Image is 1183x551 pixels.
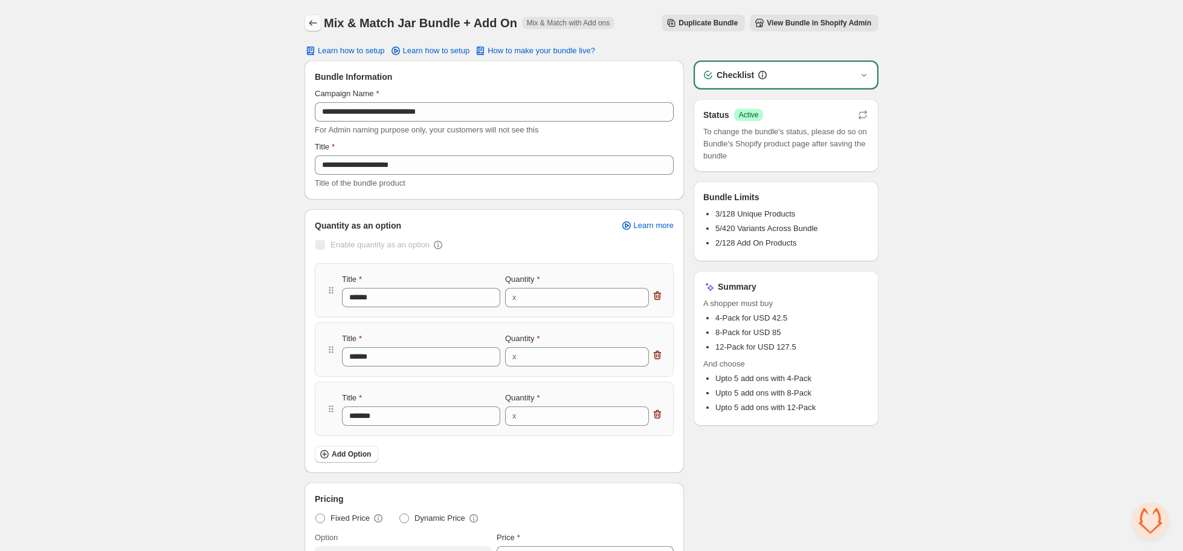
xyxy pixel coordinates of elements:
label: Price [497,532,520,544]
button: How to make your bundle live? [467,42,602,59]
span: A shopper must buy [703,298,869,310]
div: x [512,351,517,363]
span: Fixed Price [330,512,370,524]
li: Upto 5 add ons with 12-Pack [715,402,869,414]
span: Duplicate Bundle [679,18,738,28]
button: Learn how to setup [297,42,392,59]
label: Quantity [505,392,540,404]
span: Pricing [315,493,343,505]
label: Quantity [505,273,540,285]
button: Back [305,15,321,31]
span: Add Option [332,449,371,459]
span: 3/128 Unique Products [715,209,795,218]
span: How to make your bundle live? [488,46,595,56]
span: For Admin naming purpose only, your customers will not see this [315,125,538,134]
a: Learn how to setup [382,42,477,59]
span: Bundle Information [315,71,392,83]
span: Learn how to setup [318,46,385,56]
span: Mix & Match with Add ons [527,18,610,28]
span: 5/420 Variants Across Bundle [715,224,818,233]
span: 2/128 Add On Products [715,238,796,247]
span: Dynamic Price [414,512,465,524]
h3: Summary [718,281,756,293]
li: 4-Pack for USD 42.5 [715,312,869,324]
label: Title [315,141,335,153]
h3: Checklist [717,69,754,81]
label: Campaign Name [315,88,379,100]
h3: Status [703,109,729,121]
label: Title [342,392,362,404]
label: Title [342,273,362,285]
li: Upto 5 add ons with 4-Pack [715,373,869,385]
div: x [512,410,517,422]
li: 8-Pack for USD 85 [715,327,869,339]
div: x [512,292,517,304]
a: Learn more [613,217,681,234]
span: Quantity as an option [315,220,401,232]
li: Upto 5 add ons with 8-Pack [715,387,869,399]
span: Enable quantity as an option [330,240,430,249]
label: Quantity [505,333,540,345]
span: Learn how to setup [403,46,470,56]
li: 12-Pack for USD 127.5 [715,341,869,353]
span: Active [739,110,759,120]
span: To change the bundle's status, please do so on Bundle's Shopify product page after saving the bundle [703,126,869,162]
span: View Bundle in Shopify Admin [767,18,871,28]
span: Learn more [634,221,674,230]
button: Duplicate Bundle [662,15,745,31]
span: And choose [703,358,869,370]
h3: Bundle Limits [703,191,759,203]
label: Option [315,532,338,544]
span: Title of the bundle product [315,178,405,187]
h1: Mix & Match Jar Bundle + Add On [324,16,517,30]
div: Open chat [1132,503,1168,539]
button: Add Option [315,446,378,463]
button: View Bundle in Shopify Admin [750,15,878,31]
label: Title [342,333,362,345]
